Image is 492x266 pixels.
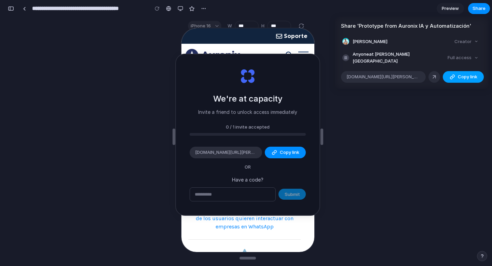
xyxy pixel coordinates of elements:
[101,20,114,34] div: Search box
[45,86,73,101] div: 550
[443,71,484,83] button: Copy link
[341,71,426,83] div: [DOMAIN_NAME][URL][PERSON_NAME]
[75,91,81,101] div: M
[353,38,387,45] span: [PERSON_NAME]
[14,186,112,202] font: de los usuarios quieren interactuar con empresas en WhatsApp
[4,21,59,33] img: logo-auronix
[52,169,67,184] div: 91
[346,74,420,80] span: [DOMAIN_NAME][URL][PERSON_NAME]
[458,74,477,80] span: Copy link
[341,22,482,30] h4: Share ' Prototype from Auronix IA y Automatización '
[69,174,74,184] div: %
[353,51,445,64] span: Anyone at [PERSON_NAME][GEOGRAPHIC_DATA]
[4,21,59,33] a: Go to the main page
[102,3,126,12] div: Soporte
[14,103,112,128] font: WhatsApp es la App #1 en LatAm con 110M de usuarios en [GEOGRAPHIC_DATA]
